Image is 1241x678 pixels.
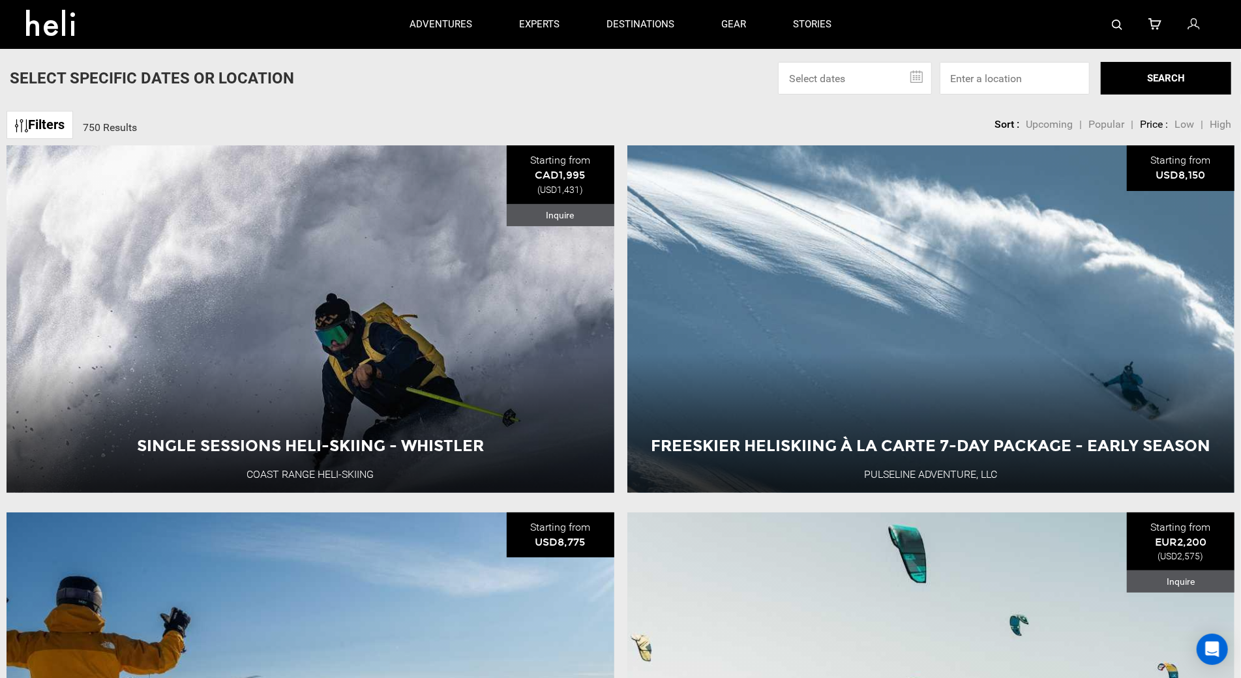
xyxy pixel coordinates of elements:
[1088,118,1124,130] span: Popular
[1131,117,1133,132] li: |
[606,18,674,31] p: destinations
[1174,118,1194,130] span: Low
[83,121,137,134] span: 750 Results
[10,67,294,89] p: Select Specific Dates Or Location
[1112,20,1122,30] img: search-bar-icon.svg
[1140,117,1168,132] li: Price :
[1210,118,1231,130] span: High
[1079,117,1082,132] li: |
[1201,117,1203,132] li: |
[15,119,28,132] img: btn-icon.svg
[1101,62,1231,95] button: SEARCH
[994,117,1019,132] li: Sort :
[778,62,932,95] input: Select dates
[1026,118,1073,130] span: Upcoming
[7,111,73,139] a: Filters
[940,62,1090,95] input: Enter a location
[410,18,472,31] p: adventures
[519,18,560,31] p: experts
[1197,634,1228,665] div: Open Intercom Messenger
